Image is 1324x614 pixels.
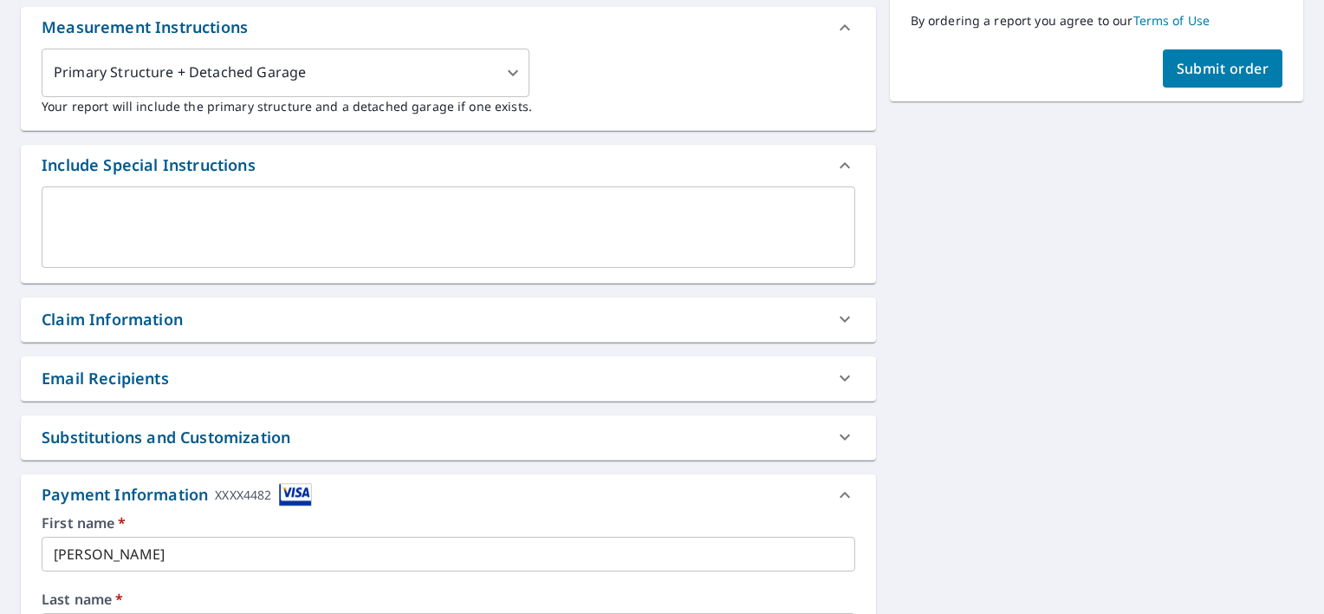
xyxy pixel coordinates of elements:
[42,516,855,530] label: First name
[42,153,256,177] div: Include Special Instructions
[1163,49,1283,88] button: Submit order
[42,426,290,449] div: Substitutions and Customization
[21,7,876,49] div: Measurement Instructions
[21,297,876,342] div: Claim Information
[215,483,271,506] div: XXXX4482
[911,13,1282,29] p: By ordering a report you agree to our
[1133,12,1210,29] a: Terms of Use
[42,16,248,39] div: Measurement Instructions
[1177,59,1269,78] span: Submit order
[42,592,855,606] label: Last name
[21,474,876,516] div: Payment InformationXXXX4482cardImage
[42,367,169,390] div: Email Recipients
[21,415,876,460] div: Substitutions and Customization
[279,483,312,506] img: cardImage
[42,97,855,115] p: Your report will include the primary structure and a detached garage if one exists.
[42,308,183,331] div: Claim Information
[21,356,876,401] div: Email Recipients
[21,145,876,186] div: Include Special Instructions
[42,49,529,97] div: Primary Structure + Detached Garage
[42,483,312,506] div: Payment Information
